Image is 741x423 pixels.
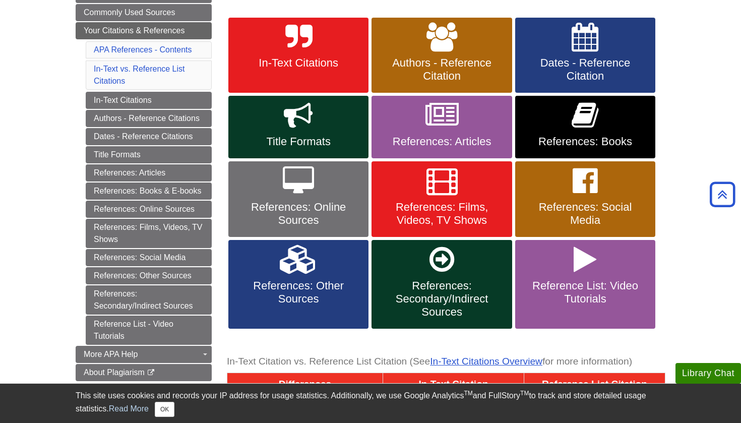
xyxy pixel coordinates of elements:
[147,370,155,376] i: This link opens in a new window
[418,379,488,389] span: In-Text Citation
[76,364,212,381] a: About Plagiarism
[379,201,504,227] span: References: Films, Videos, TV Shows
[86,92,212,109] a: In-Text Citations
[84,350,138,358] span: More APA Help
[515,18,655,93] a: Dates - Reference Citation
[236,279,361,306] span: References: Other Sources
[155,402,174,417] button: Close
[76,4,212,21] a: Commonly Used Sources
[379,279,504,319] span: References: Secondary/Indirect Sources
[523,56,648,83] span: Dates - Reference Citation
[86,146,212,163] a: Title Formats
[84,8,175,17] span: Commonly Used Sources
[86,201,212,218] a: References: Online Sources
[84,368,145,377] span: About Plagiarism
[94,65,185,85] a: In-Text vs. Reference List Citations
[515,240,655,329] a: Reference List: Video Tutorials
[228,96,368,158] a: Title Formats
[706,188,738,201] a: Back to Top
[542,379,647,389] span: Reference List Citation
[523,201,648,227] span: References: Social Media
[86,267,212,284] a: References: Other Sources
[372,161,512,237] a: References: Films, Videos, TV Shows
[523,135,648,148] span: References: Books
[86,110,212,127] a: Authors - Reference Citations
[430,356,542,367] a: In-Text Citations Overview
[464,390,472,397] sup: TM
[86,219,212,248] a: References: Films, Videos, TV Shows
[675,363,741,384] button: Library Chat
[515,161,655,237] a: References: Social Media
[236,56,361,70] span: In-Text Citations
[372,18,512,93] a: Authors - Reference Citation
[86,128,212,145] a: Dates - Reference Citations
[86,249,212,266] a: References: Social Media
[523,279,648,306] span: Reference List: Video Tutorials
[86,285,212,315] a: References: Secondary/Indirect Sources
[76,22,212,39] a: Your Citations & References
[227,350,665,373] caption: In-Text Citation vs. Reference List Citation (See for more information)
[228,161,368,237] a: References: Online Sources
[236,135,361,148] span: Title Formats
[76,390,665,417] div: This site uses cookies and records your IP address for usage statistics. Additionally, we use Goo...
[372,96,512,158] a: References: Articles
[94,45,192,54] a: APA References - Contents
[86,183,212,200] a: References: Books & E-books
[279,379,332,389] span: Differences
[379,135,504,148] span: References: Articles
[372,240,512,329] a: References: Secondary/Indirect Sources
[228,18,368,93] a: In-Text Citations
[379,56,504,83] span: Authors - Reference Citation
[84,26,184,35] span: Your Citations & References
[76,346,212,363] a: More APA Help
[86,316,212,345] a: Reference List - Video Tutorials
[236,201,361,227] span: References: Online Sources
[515,96,655,158] a: References: Books
[228,240,368,329] a: References: Other Sources
[520,390,529,397] sup: TM
[86,164,212,182] a: References: Articles
[109,404,149,413] a: Read More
